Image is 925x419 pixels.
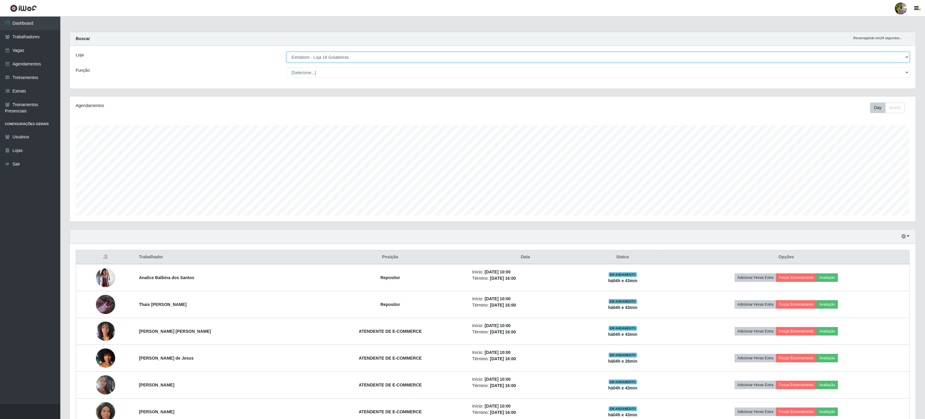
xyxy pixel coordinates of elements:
button: Forçar Encerramento [776,354,816,362]
img: 1751660689002.jpeg [96,295,115,314]
li: Início: [472,403,579,409]
button: Adicionar Horas Extra [735,354,776,362]
strong: há 04 h e 43 min [608,278,638,283]
li: Término: [472,356,579,362]
li: Início: [472,376,579,383]
th: Opções [663,250,909,264]
img: 1749065164355.jpeg [96,341,115,375]
strong: [PERSON_NAME] [139,383,174,387]
button: Adicionar Horas Extra [735,300,776,309]
strong: [PERSON_NAME] [PERSON_NAME] [139,329,211,334]
time: [DATE] 16:00 [490,383,516,388]
button: Avaliação [816,327,838,336]
div: First group [870,102,905,113]
span: EM ANDAMENTO [609,353,637,358]
time: [DATE] 16:00 [490,356,516,361]
span: EM ANDAMENTO [609,299,637,304]
button: Avaliação [816,408,838,416]
li: Término: [472,275,579,282]
button: Month [885,102,905,113]
strong: Analice Balbina dos Santos [139,275,195,280]
button: Forçar Encerramento [776,300,816,309]
li: Término: [472,383,579,389]
li: Início: [472,349,579,356]
time: [DATE] 16:00 [490,276,516,281]
li: Término: [472,329,579,335]
span: EM ANDAMENTO [609,380,637,384]
time: [DATE] 10:00 [485,404,511,408]
th: Posição [312,250,468,264]
time: [DATE] 10:00 [485,296,511,301]
time: [DATE] 16:00 [490,303,516,307]
time: [DATE] 10:00 [485,350,511,355]
time: [DATE] 16:00 [490,329,516,334]
li: Término: [472,302,579,308]
button: Forçar Encerramento [776,327,816,336]
button: Avaliação [816,354,838,362]
img: CoreUI Logo [10,5,37,12]
label: Loja [76,52,84,58]
span: EM ANDAMENTO [609,406,637,411]
i: Recarregando em 29 segundos... [853,36,902,40]
button: Forçar Encerramento [776,273,816,282]
img: 1748449029171.jpeg [96,318,115,344]
button: Adicionar Horas Extra [735,327,776,336]
button: Adicionar Horas Extra [735,408,776,416]
strong: ATENDENTE DE E-COMMERCE [359,356,422,361]
th: Status [582,250,664,264]
div: Toolbar with button groups [870,102,910,113]
strong: ATENDENTE DE E-COMMERCE [359,383,422,387]
li: Início: [472,323,579,329]
button: Avaliação [816,273,838,282]
button: Forçar Encerramento [776,381,816,389]
strong: [PERSON_NAME] de Jesus [139,356,194,361]
time: [DATE] 10:00 [485,269,511,274]
th: Data [469,250,582,264]
span: EM ANDAMENTO [609,326,637,331]
strong: ATENDENTE DE E-COMMERCE [359,409,422,414]
label: Função [76,67,90,74]
strong: Thais [PERSON_NAME] [139,302,187,307]
button: Adicionar Horas Extra [735,381,776,389]
img: 1750188779989.jpeg [96,268,115,287]
time: [DATE] 10:00 [485,323,511,328]
li: Término: [472,409,579,416]
li: Início: [472,296,579,302]
strong: há 04 h e 43 min [608,332,638,337]
strong: Repositor [380,275,400,280]
img: 1750278821338.jpeg [96,368,115,402]
th: Trabalhador [135,250,312,264]
div: Agendamentos [76,102,418,109]
time: [DATE] 16:00 [490,410,516,415]
button: Adicionar Horas Extra [735,273,776,282]
strong: ATENDENTE DE E-COMMERCE [359,329,422,334]
button: Day [870,102,885,113]
strong: há 04 h e 26 min [608,359,638,364]
button: Avaliação [816,381,838,389]
button: Avaliação [816,300,838,309]
li: Início: [472,269,579,275]
span: EM ANDAMENTO [609,272,637,277]
strong: há 04 h e 43 min [608,412,638,417]
time: [DATE] 10:00 [485,377,511,382]
strong: há 04 h e 43 min [608,305,638,310]
strong: [PERSON_NAME] [139,409,174,414]
strong: há 04 h e 43 min [608,386,638,390]
button: Forçar Encerramento [776,408,816,416]
strong: Buscar [76,36,90,41]
strong: Repositor [380,302,400,307]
